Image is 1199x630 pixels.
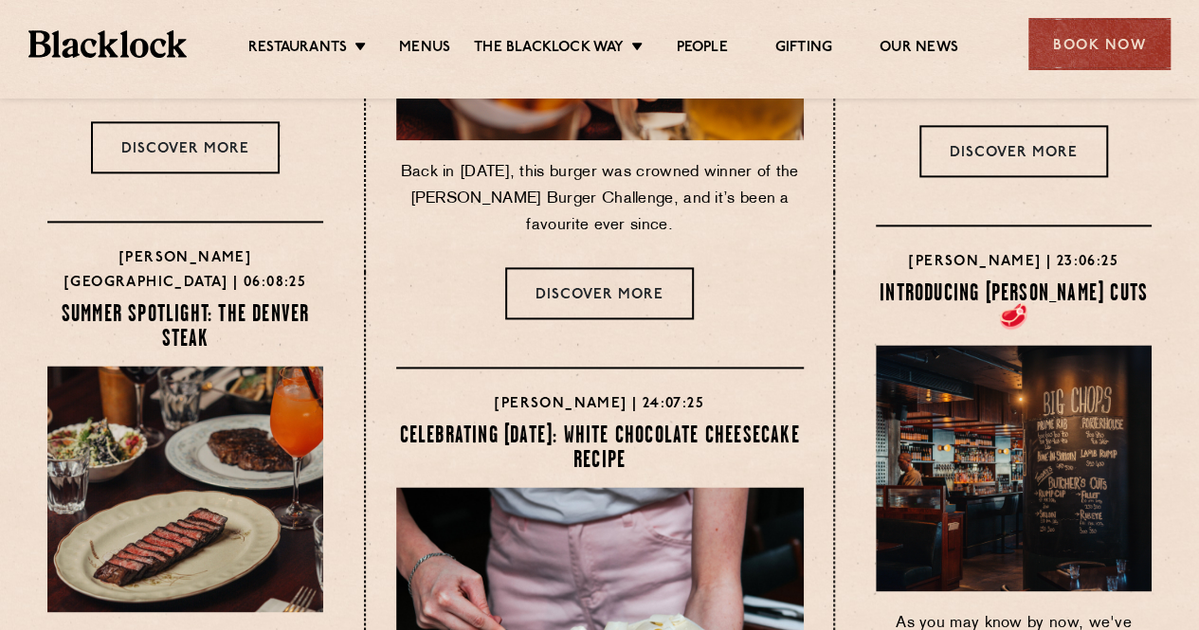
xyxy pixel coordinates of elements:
[474,39,624,60] a: The Blacklock Way
[505,267,694,319] a: Discover more
[47,366,323,612] img: Aug25-Blacklock-01427-scaled-e1754909615574.jpg
[880,39,958,60] a: Our News
[1028,18,1171,70] div: Book Now
[396,159,804,239] p: Back in [DATE], this burger was crowned winner of the [PERSON_NAME] Burger Challenge, and it’s be...
[775,39,832,60] a: Gifting
[399,39,450,60] a: Menus
[876,282,1152,332] h4: INTRODUCING [PERSON_NAME] CUTS🥩​​​​​​​
[28,30,187,57] img: BL_Textured_Logo-footer-cropped.svg
[396,392,804,417] h4: [PERSON_NAME] | 24:07:25
[876,345,1152,591] img: New-Butchers-Cuts-at-Blacklock.jpeg
[47,303,323,352] h4: Summer Spotlight: The Denver Steak
[676,39,727,60] a: People
[47,246,323,296] h4: [PERSON_NAME] [GEOGRAPHIC_DATA] | 06:08:25
[396,424,804,474] h4: Celebrating [DATE]: White Chocolate Cheesecake Recipe
[919,125,1108,177] a: Discover more
[248,39,347,60] a: Restaurants
[91,121,280,173] a: Discover more
[876,250,1152,275] h4: [PERSON_NAME] | 23:06:25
